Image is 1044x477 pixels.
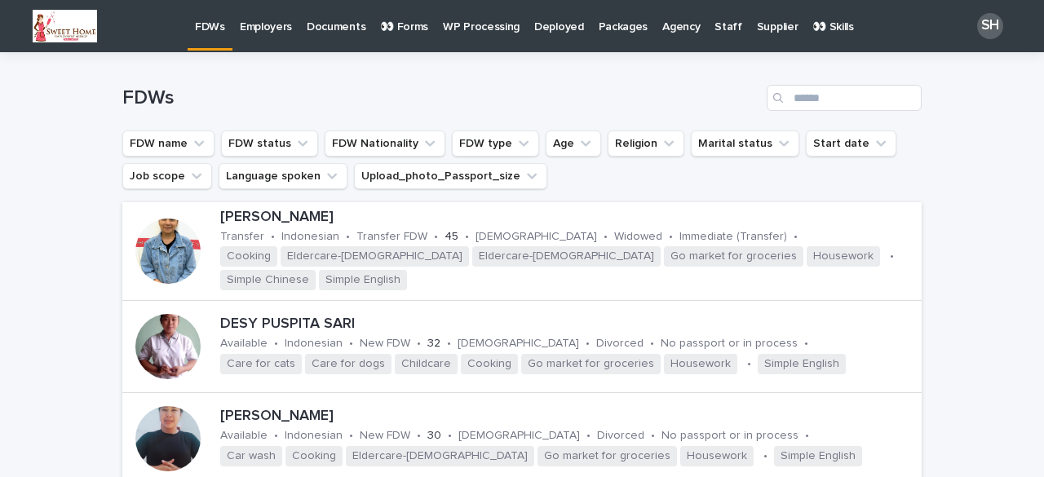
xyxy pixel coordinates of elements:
p: New FDW [360,429,410,443]
p: Immediate (Transfer) [679,230,787,244]
p: • [465,230,469,244]
p: • [650,337,654,351]
p: [DEMOGRAPHIC_DATA] [476,230,597,244]
button: Job scope [122,163,212,189]
p: No passport or in process [661,429,798,443]
p: Divorced [597,429,644,443]
span: Care for dogs [305,354,391,374]
span: Cooking [285,446,343,466]
p: 32 [427,337,440,351]
button: Marital status [691,130,799,157]
p: • [346,230,350,244]
span: Go market for groceries [521,354,661,374]
p: [DEMOGRAPHIC_DATA] [458,429,580,443]
p: • [274,429,278,443]
p: Transfer FDW [356,230,427,244]
p: • [586,337,590,351]
input: Search [767,85,922,111]
p: • [417,337,421,351]
span: Car wash [220,446,282,466]
p: [PERSON_NAME] [220,408,915,426]
p: • [890,250,894,263]
span: Eldercare-[DEMOGRAPHIC_DATA] [472,246,661,267]
p: [DEMOGRAPHIC_DATA] [458,337,579,351]
span: Go market for groceries [537,446,677,466]
span: Cooking [220,246,277,267]
span: Housework [807,246,880,267]
button: FDW name [122,130,215,157]
p: Indonesian [281,230,339,244]
span: Go market for groceries [664,246,803,267]
img: cMHdMgbPeGsQW7Pu-b72fGHWnehkNo0O1DPqxg-dcik [33,10,97,42]
p: • [651,429,655,443]
p: Available [220,337,268,351]
button: Start date [806,130,896,157]
p: • [274,337,278,351]
p: No passport or in process [661,337,798,351]
p: Widowed [614,230,662,244]
h1: FDWs [122,86,760,110]
span: Childcare [395,354,458,374]
p: New FDW [360,337,410,351]
p: Indonesian [285,429,343,443]
p: • [805,429,809,443]
button: FDW Nationality [325,130,445,157]
span: Simple Chinese [220,270,316,290]
p: • [747,357,751,371]
span: Simple English [774,446,862,466]
button: Upload_photo_Passport_size [354,163,547,189]
a: DESY PUSPITA SARIAvailable•Indonesian•New FDW•32•[DEMOGRAPHIC_DATA]•Divorced•No passport or in pr... [122,301,922,393]
span: Housework [680,446,754,466]
span: Housework [664,354,737,374]
p: [PERSON_NAME] [220,209,915,227]
span: Care for cats [220,354,302,374]
button: FDW status [221,130,318,157]
span: Simple English [319,270,407,290]
button: FDW type [452,130,539,157]
p: • [271,230,275,244]
p: • [794,230,798,244]
p: • [448,429,452,443]
span: Eldercare-[DEMOGRAPHIC_DATA] [281,246,469,267]
span: Cooking [461,354,518,374]
span: Simple English [758,354,846,374]
p: 45 [445,230,458,244]
p: • [434,230,438,244]
button: Age [546,130,601,157]
p: • [804,337,808,351]
p: Available [220,429,268,443]
button: Religion [608,130,684,157]
p: • [763,449,768,463]
p: • [349,429,353,443]
p: Divorced [596,337,644,351]
p: 30 [427,429,441,443]
p: • [447,337,451,351]
p: • [604,230,608,244]
span: Eldercare-[DEMOGRAPHIC_DATA] [346,446,534,466]
p: • [417,429,421,443]
p: • [586,429,591,443]
p: Transfer [220,230,264,244]
p: • [349,337,353,351]
div: SH [977,13,1003,39]
p: DESY PUSPITA SARI [220,316,915,333]
p: Indonesian [285,337,343,351]
p: • [669,230,673,244]
a: [PERSON_NAME]Transfer•Indonesian•Transfer FDW•45•[DEMOGRAPHIC_DATA]•Widowed•Immediate (Transfer)•... [122,202,922,301]
button: Language spoken [219,163,347,189]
